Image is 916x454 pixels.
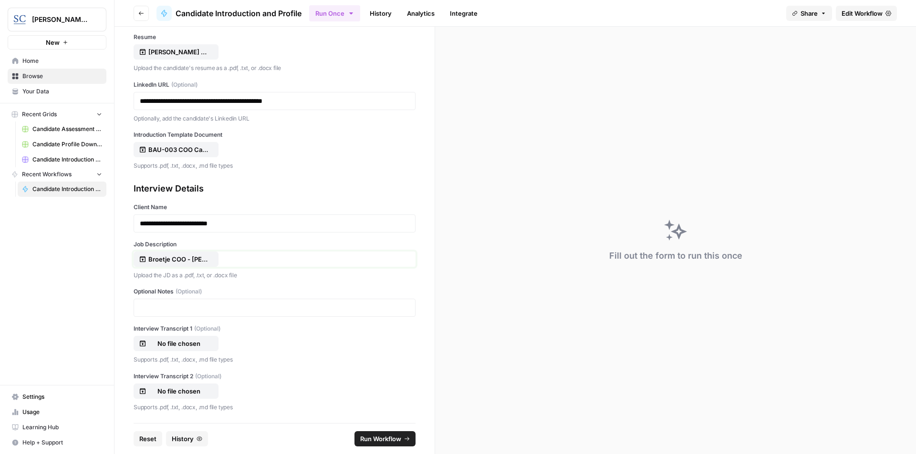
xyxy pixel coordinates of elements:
span: (Optional) [171,81,198,89]
label: Interview Transcript 1 [134,324,416,333]
p: Broetje COO - [PERSON_NAME] Recruitment Profile.pdf [148,254,209,264]
a: Usage [8,404,106,420]
label: Resume [134,33,416,41]
label: Job Description [134,240,416,249]
span: Learning Hub [22,423,102,432]
button: Reset [134,431,162,446]
span: New [46,38,60,47]
button: Help + Support [8,435,106,450]
p: No file chosen [148,386,209,396]
p: No file chosen [148,339,209,348]
div: Interview Details [134,182,416,195]
label: LinkedIn URL [134,81,416,89]
button: Run Once [309,5,360,21]
a: Candidate Introduction Download Sheet [18,152,106,167]
p: Supports .pdf, .txt, .docx, .md file types [134,161,416,171]
a: Analytics [401,6,440,21]
label: Introduction Template Document [134,131,416,139]
button: BAU-003 COO Candidate Introduction Template.docx [134,142,219,157]
a: Settings [8,389,106,404]
button: History [166,431,208,446]
span: Recent Grids [22,110,57,119]
span: Home [22,57,102,65]
span: Reset [139,434,156,444]
p: Supports .pdf, .txt, .docx, .md file types [134,355,416,364]
span: Candidate Assessment Download Sheet [32,125,102,133]
label: Optional Notes [134,287,416,296]
p: Supports .pdf, .txt, .docx, .md file types [134,403,416,412]
button: Recent Grids [8,107,106,121]
span: (Optional) [194,324,220,333]
a: Candidate Profile Download Sheet [18,137,106,152]
label: Client Name [134,203,416,212]
a: Your Data [8,84,106,99]
span: Settings [22,393,102,401]
span: Share [801,9,818,18]
a: Candidate Assessment Download Sheet [18,121,106,137]
button: Share [786,6,832,21]
a: History [364,6,397,21]
p: Upload the candidate's resume as a .pdf, .txt, or .docx file [134,63,416,73]
button: Run Workflow [354,431,416,446]
a: Browse [8,69,106,84]
p: Optionally, add the candidate's Linkedin URL [134,114,416,123]
p: [PERSON_NAME] Resume.pdf [148,47,209,57]
span: Help + Support [22,438,102,447]
p: Upload the JD as a .pdf, .txt, or .docx file [134,271,416,280]
a: Candidate Introduction and Profile [156,6,302,21]
span: Candidate Introduction and Profile [32,185,102,193]
span: Run Workflow [360,434,401,444]
span: Candidate Profile Download Sheet [32,140,102,149]
span: History [172,434,194,444]
span: Candidate Introduction Download Sheet [32,155,102,164]
span: [PERSON_NAME] [GEOGRAPHIC_DATA] [32,15,90,24]
label: Interview Transcript 2 [134,372,416,381]
a: Edit Workflow [836,6,897,21]
span: Edit Workflow [842,9,883,18]
span: Candidate Introduction and Profile [176,8,302,19]
button: Workspace: Stanton Chase Nashville [8,8,106,31]
a: Learning Hub [8,420,106,435]
span: Your Data [22,87,102,96]
img: Stanton Chase Nashville Logo [11,11,28,28]
a: Integrate [444,6,483,21]
button: No file chosen [134,383,219,399]
a: Candidate Introduction and Profile [18,182,106,197]
span: Recent Workflows [22,170,72,179]
button: Broetje COO - [PERSON_NAME] Recruitment Profile.pdf [134,252,219,267]
div: Fill out the form to run this once [609,249,742,262]
span: (Optional) [176,287,202,296]
button: New [8,35,106,50]
button: [PERSON_NAME] Resume.pdf [134,44,219,60]
button: Recent Workflows [8,167,106,182]
a: Home [8,53,106,69]
span: (Optional) [195,372,221,381]
span: Browse [22,72,102,81]
span: Usage [22,408,102,416]
p: BAU-003 COO Candidate Introduction Template.docx [148,145,209,154]
button: No file chosen [134,336,219,351]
